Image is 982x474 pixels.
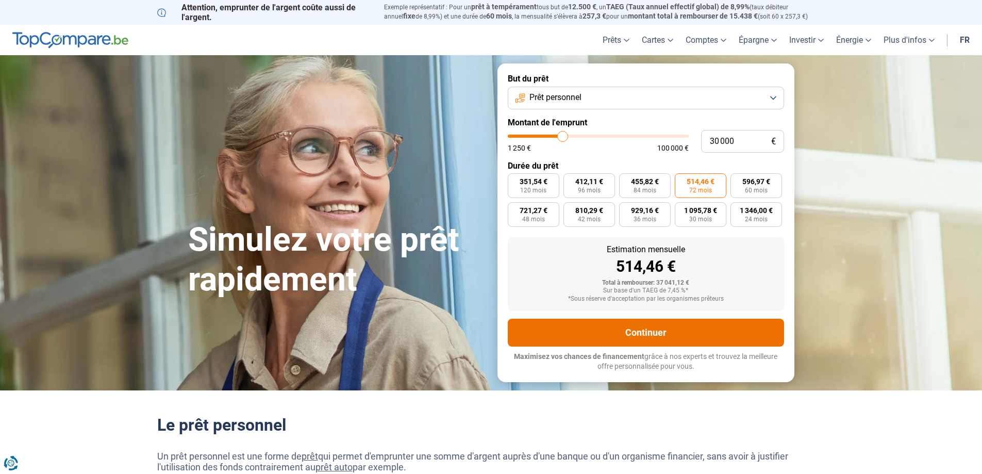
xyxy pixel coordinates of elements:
a: Épargne [733,25,783,55]
p: Attention, emprunter de l'argent coûte aussi de l'argent. [157,3,372,22]
img: TopCompare [12,32,128,48]
span: 72 mois [689,187,712,193]
span: prêt à tempérament [471,3,537,11]
span: 810,29 € [575,207,603,214]
span: 514,46 € [687,178,714,185]
span: 84 mois [634,187,656,193]
p: grâce à nos experts et trouvez la meilleure offre personnalisée pour vous. [508,352,784,372]
a: Énergie [830,25,877,55]
span: 351,54 € [520,178,547,185]
span: 721,27 € [520,207,547,214]
span: 1 346,00 € [740,207,773,214]
div: Total à rembourser: 37 041,12 € [516,280,776,287]
span: 257,3 € [582,12,606,20]
h2: Le prêt personnel [157,415,825,435]
span: 929,16 € [631,207,659,214]
a: fr [954,25,976,55]
label: But du prêt [508,74,784,84]
a: Plus d'infos [877,25,941,55]
div: Sur base d'un TAEG de 7,45 %* [516,287,776,295]
span: 12.500 € [568,3,596,11]
span: 1 250 € [508,144,531,152]
span: 24 mois [745,216,768,222]
a: Comptes [679,25,733,55]
span: € [771,137,776,146]
p: Un prêt personnel est une forme de qui permet d'emprunter une somme d'argent auprès d'une banque ... [157,451,825,473]
span: Prêt personnel [529,92,581,103]
span: 100 000 € [657,144,689,152]
span: montant total à rembourser de 15.438 € [628,12,758,20]
span: 42 mois [578,216,601,222]
a: Cartes [636,25,679,55]
a: prêt auto [315,462,353,472]
button: Continuer [508,319,784,347]
a: Prêts [596,25,636,55]
p: Exemple représentatif : Pour un tous but de , un (taux débiteur annuel de 8,99%) et une durée de ... [384,3,825,21]
label: Durée du prêt [508,161,784,171]
div: *Sous réserve d'acceptation par les organismes prêteurs [516,296,776,303]
div: Estimation mensuelle [516,246,776,254]
span: fixe [403,12,415,20]
span: 60 mois [486,12,512,20]
span: 36 mois [634,216,656,222]
a: prêt [302,451,318,462]
button: Prêt personnel [508,87,784,109]
span: Maximisez vos chances de financement [514,352,644,361]
h1: Simulez votre prêt rapidement [188,220,485,300]
span: 1 095,78 € [684,207,717,214]
span: 48 mois [522,216,545,222]
a: Investir [783,25,830,55]
span: 96 mois [578,187,601,193]
label: Montant de l'emprunt [508,118,784,127]
span: TAEG (Taux annuel effectif global) de 8,99% [606,3,750,11]
span: 412,11 € [575,178,603,185]
span: 60 mois [745,187,768,193]
span: 596,97 € [742,178,770,185]
span: 455,82 € [631,178,659,185]
div: 514,46 € [516,259,776,274]
span: 120 mois [520,187,546,193]
span: 30 mois [689,216,712,222]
